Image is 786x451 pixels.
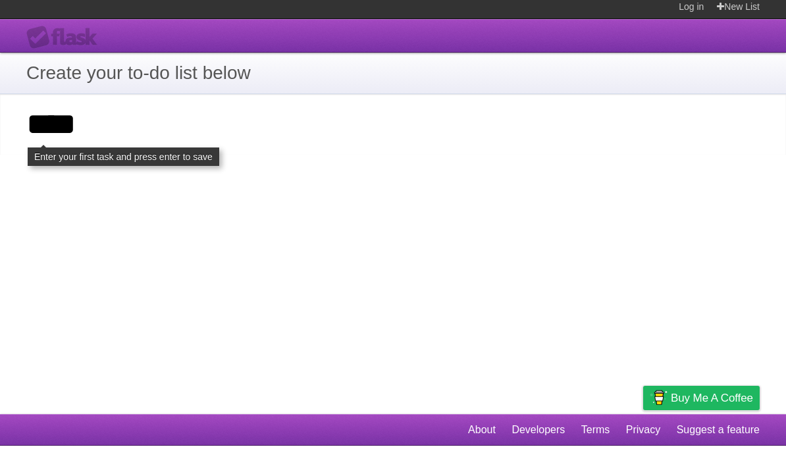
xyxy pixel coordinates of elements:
a: Suggest a feature [677,423,760,448]
a: Buy me a coffee [643,391,760,415]
div: Flask [26,31,105,55]
h1: Create your to-do list below [26,65,760,92]
a: Privacy [626,423,660,448]
img: Buy me a coffee [650,392,668,414]
a: About [468,423,496,448]
a: Terms [581,423,610,448]
span: Buy me a coffee [671,392,753,415]
a: Developers [511,423,565,448]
